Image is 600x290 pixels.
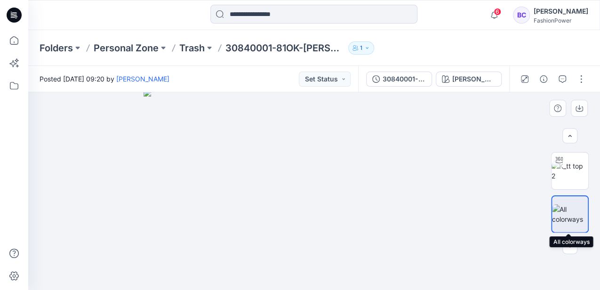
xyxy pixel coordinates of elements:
[40,41,73,55] a: Folders
[513,7,530,24] div: BC
[94,41,159,55] a: Personal Zone
[494,8,501,16] span: 6
[348,41,374,55] button: 1
[360,43,362,53] p: 1
[179,41,205,55] a: Trash
[436,72,502,87] button: [PERSON_NAME]
[536,72,551,87] button: Details
[144,89,484,290] img: eyJhbGciOiJIUzI1NiIsImtpZCI6IjAiLCJzbHQiOiJzZXMiLCJ0eXAiOiJKV1QifQ.eyJkYXRhIjp7InR5cGUiOiJzdG9yYW...
[534,17,588,24] div: FashionPower
[552,161,588,181] img: K_tt top 2
[40,74,169,84] span: Posted [DATE] 09:20 by
[552,204,588,224] img: All colorways
[366,72,432,87] button: 30840001-81OK-[PERSON_NAME]
[383,74,426,84] div: 30840001-81OK-[PERSON_NAME]
[116,75,169,83] a: [PERSON_NAME]
[534,6,588,17] div: [PERSON_NAME]
[225,41,344,55] p: 30840001-81OK-[PERSON_NAME]
[452,74,496,84] div: [PERSON_NAME]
